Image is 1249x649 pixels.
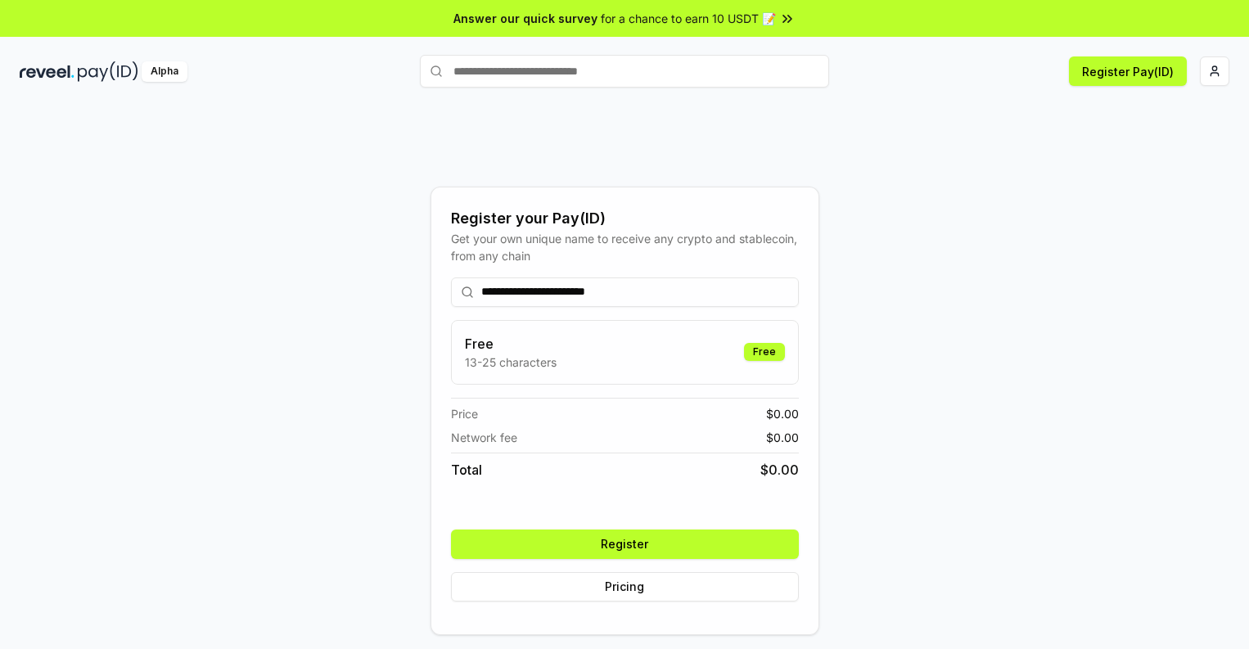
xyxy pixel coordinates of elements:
[744,343,785,361] div: Free
[1069,56,1187,86] button: Register Pay(ID)
[766,429,799,446] span: $ 0.00
[760,460,799,480] span: $ 0.00
[451,460,482,480] span: Total
[453,10,597,27] span: Answer our quick survey
[451,530,799,559] button: Register
[142,61,187,82] div: Alpha
[601,10,776,27] span: for a chance to earn 10 USDT 📝
[766,405,799,422] span: $ 0.00
[451,572,799,602] button: Pricing
[20,61,74,82] img: reveel_dark
[465,334,557,354] h3: Free
[465,354,557,371] p: 13-25 characters
[451,405,478,422] span: Price
[451,429,517,446] span: Network fee
[451,207,799,230] div: Register your Pay(ID)
[78,61,138,82] img: pay_id
[451,230,799,264] div: Get your own unique name to receive any crypto and stablecoin, from any chain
